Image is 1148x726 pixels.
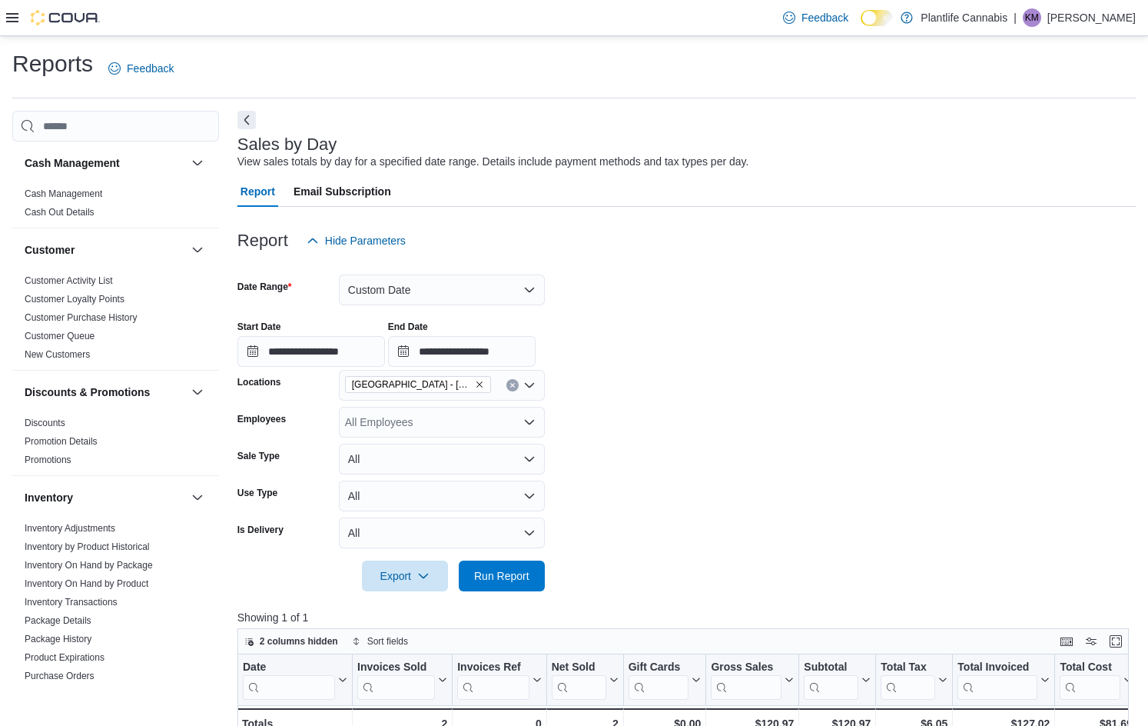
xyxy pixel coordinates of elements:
button: Gross Sales [711,661,794,700]
span: Dark Mode [861,26,861,27]
button: All [339,481,545,511]
span: Customer Purchase History [25,311,138,324]
div: Kati Michalec [1023,8,1041,27]
span: Customer Activity List [25,275,113,287]
span: Package History [25,633,91,645]
a: Cash Out Details [25,207,95,218]
button: Net Sold [551,661,618,700]
button: Subtotal [804,661,871,700]
div: Customer [12,271,219,370]
button: Date [243,661,347,700]
a: Customer Activity List [25,275,113,286]
label: Date Range [237,281,292,293]
a: New Customers [25,349,90,360]
div: Discounts & Promotions [12,414,219,475]
a: Package Details [25,615,91,626]
a: Promotions [25,455,71,465]
span: Cash Out Details [25,206,95,218]
span: Product Expirations [25,651,105,664]
div: Total Cost [1060,661,1120,675]
h3: Customer [25,242,75,258]
span: Edmonton - South Common [345,376,491,393]
div: Gift Cards [628,661,688,675]
a: Package History [25,634,91,644]
p: Showing 1 of 1 [237,610,1138,625]
span: Feedback [801,10,848,25]
button: Sort fields [346,632,414,651]
button: Clear input [506,379,519,391]
button: Cash Management [188,154,207,172]
a: Cash Management [25,188,102,199]
button: Inventory [25,490,185,505]
button: Enter fullscreen [1107,632,1125,651]
div: Invoices Ref [457,661,529,700]
span: Inventory Transactions [25,596,118,608]
label: Locations [237,376,281,388]
a: Inventory On Hand by Package [25,560,153,571]
label: Is Delivery [237,524,284,536]
span: Promotions [25,454,71,466]
span: Run Report [474,568,529,584]
button: All [339,518,545,548]
button: Total Invoiced [957,661,1050,700]
span: Customer Queue [25,330,95,342]
div: Net Sold [551,661,606,675]
button: Open list of options [523,379,536,391]
p: [PERSON_NAME] [1047,8,1136,27]
span: Inventory Adjustments [25,522,115,535]
input: Press the down key to open a popover containing a calendar. [388,336,536,367]
span: Inventory On Hand by Package [25,559,153,571]
h1: Reports [12,48,93,79]
span: Email Subscription [294,176,391,207]
span: Hide Parameters [325,233,406,248]
span: Customer Loyalty Points [25,293,124,305]
a: Feedback [102,53,180,84]
div: Total Invoiced [957,661,1037,675]
button: Customer [25,242,185,258]
div: Net Sold [551,661,606,700]
p: Plantlife Cannabis [921,8,1007,27]
div: Total Tax [881,661,935,700]
label: Start Date [237,321,281,333]
span: Inventory by Product Historical [25,541,150,553]
button: Run Report [459,561,545,591]
button: Open list of options [523,416,536,428]
input: Press the down key to open a popover containing a calendar. [237,336,385,367]
div: Invoices Ref [457,661,529,675]
span: Purchase Orders [25,670,95,682]
label: Employees [237,413,286,425]
button: Customer [188,241,207,259]
span: Package Details [25,614,91,627]
div: Gross Sales [711,661,781,675]
label: Sale Type [237,450,280,462]
span: Cash Management [25,188,102,200]
span: Promotion Details [25,435,98,448]
label: End Date [388,321,428,333]
div: Subtotal [804,661,858,700]
h3: Inventory [25,490,73,505]
button: Invoices Sold [357,661,447,700]
button: Total Cost [1060,661,1132,700]
span: Report [241,176,275,207]
div: View sales totals by day for a specified date range. Details include payment methods and tax type... [237,154,749,170]
a: Inventory by Product Historical [25,541,150,552]
span: Feedback [127,61,174,76]
div: Cash Management [12,185,219,228]
div: Total Invoiced [957,661,1037,700]
button: Hide Parameters [300,225,412,256]
h3: Report [237,231,288,250]
input: Dark Mode [861,10,893,26]
button: Invoices Ref [457,661,541,700]
span: Sort fields [367,635,408,648]
a: Feedback [777,2,854,33]
button: Inventory [188,488,207,507]
img: Cova [31,10,100,25]
a: Purchase Orders [25,671,95,681]
a: Inventory On Hand by Product [25,578,148,589]
div: Total Cost [1060,661,1120,700]
button: Discounts & Promotions [25,385,185,400]
span: 2 columns hidden [260,635,338,648]
div: Gift Card Sales [628,661,688,700]
button: Next [237,111,256,129]
button: Remove Edmonton - South Common from selection in this group [475,380,484,389]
